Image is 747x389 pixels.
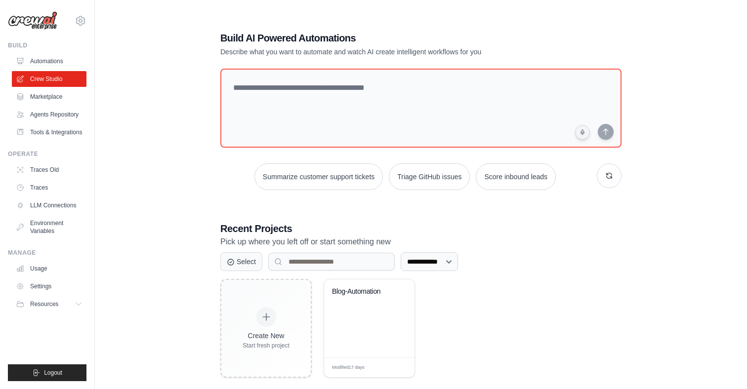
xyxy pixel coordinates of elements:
[8,41,86,49] div: Build
[575,125,590,140] button: Click to speak your automation idea
[12,180,86,195] a: Traces
[220,252,262,271] button: Select
[220,235,622,248] p: Pick up where you left off or start something new
[12,124,86,140] a: Tools & Integrations
[389,163,470,190] button: Triage GitHub issues
[12,89,86,105] a: Marketplace
[243,331,290,341] div: Create New
[8,150,86,158] div: Operate
[220,31,552,45] h1: Build AI Powered Automations
[30,300,58,308] span: Resources
[8,364,86,381] button: Logout
[12,261,86,276] a: Usage
[12,296,86,312] button: Resources
[243,342,290,350] div: Start fresh project
[8,11,57,30] img: Logo
[332,287,392,296] div: Blog-Automation
[12,197,86,213] a: LLM Connections
[44,369,62,377] span: Logout
[220,47,552,57] p: Describe what you want to automate and watch AI create intelligent workflows for you
[12,278,86,294] a: Settings
[254,163,383,190] button: Summarize customer support tickets
[391,364,400,371] span: Edit
[12,107,86,122] a: Agents Repository
[12,162,86,178] a: Traces Old
[12,71,86,87] a: Crew Studio
[8,249,86,257] div: Manage
[332,364,365,371] span: Modified 17 days
[12,53,86,69] a: Automations
[597,163,622,188] button: Get new suggestions
[476,163,556,190] button: Score inbound leads
[12,215,86,239] a: Environment Variables
[220,222,622,235] h3: Recent Projects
